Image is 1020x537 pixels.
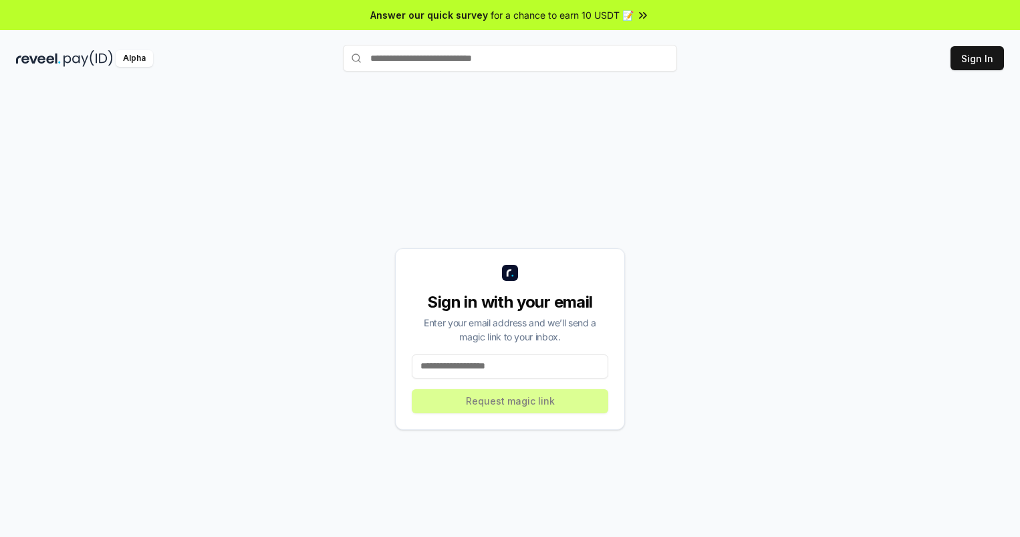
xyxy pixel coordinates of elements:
img: pay_id [63,50,113,67]
div: Alpha [116,50,153,67]
img: reveel_dark [16,50,61,67]
span: for a chance to earn 10 USDT 📝 [491,8,634,22]
button: Sign In [950,46,1004,70]
img: logo_small [502,265,518,281]
div: Enter your email address and we’ll send a magic link to your inbox. [412,316,608,344]
span: Answer our quick survey [370,8,488,22]
div: Sign in with your email [412,292,608,313]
